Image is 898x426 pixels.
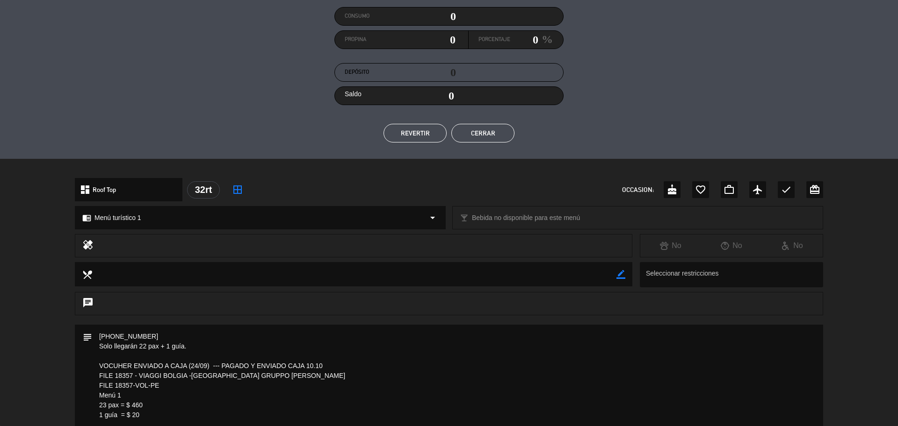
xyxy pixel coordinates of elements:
i: border_color [616,270,625,279]
i: dashboard [80,184,91,195]
i: check [781,184,792,195]
input: 0 [510,33,538,47]
i: local_dining [82,269,92,279]
i: healing [82,239,94,252]
label: Propina [345,35,400,44]
i: local_bar [460,213,469,222]
i: work_outline [724,184,735,195]
i: card_giftcard [809,184,820,195]
div: 32rt [187,181,220,199]
label: Saldo [345,89,362,99]
label: Porcentaje [478,35,510,44]
input: 0 [400,9,456,23]
label: Consumo [345,12,400,21]
i: cake [666,184,678,195]
button: Cerrar [451,124,514,142]
span: Roof Top [93,185,116,195]
div: No [762,240,823,252]
i: arrow_drop_down [427,212,438,223]
input: 0 [400,33,456,47]
i: airplanemode_active [752,184,763,195]
span: OCCASION: [622,185,654,195]
em: % [538,30,553,49]
button: REVERTIR [384,124,447,142]
i: favorite_border [695,184,706,195]
i: chrome_reader_mode [82,213,91,222]
i: chat [82,297,94,310]
i: subject [82,332,92,342]
div: No [701,240,762,252]
i: border_all [232,184,243,195]
div: No [640,240,701,252]
span: Bebida no disponible para este menú [472,213,580,223]
span: Menú turístico 1 [94,213,141,223]
label: Depósito [345,68,400,77]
